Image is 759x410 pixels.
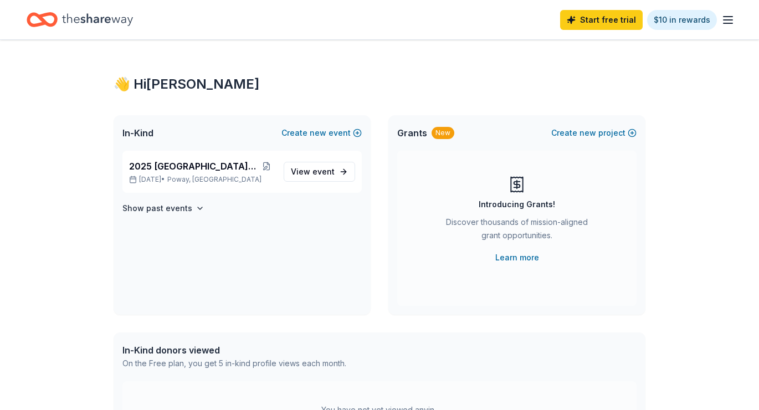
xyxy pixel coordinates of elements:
[495,251,539,264] a: Learn more
[312,167,335,176] span: event
[310,126,326,140] span: new
[167,175,261,184] span: Poway, [GEOGRAPHIC_DATA]
[114,75,645,93] div: 👋 Hi [PERSON_NAME]
[442,216,592,247] div: Discover thousands of mission-aligned grant opportunities.
[291,165,335,178] span: View
[647,10,717,30] a: $10 in rewards
[129,175,275,184] p: [DATE] •
[284,162,355,182] a: View event
[122,202,204,215] button: Show past events
[432,127,454,139] div: New
[122,202,192,215] h4: Show past events
[122,344,346,357] div: In-Kind donors viewed
[281,126,362,140] button: Createnewevent
[551,126,637,140] button: Createnewproject
[27,7,133,33] a: Home
[479,198,555,211] div: Introducing Grants!
[579,126,596,140] span: new
[129,160,258,173] span: 2025 [GEOGRAPHIC_DATA] Rattler Run
[397,126,427,140] span: Grants
[122,357,346,370] div: On the Free plan, you get 5 in-kind profile views each month.
[560,10,643,30] a: Start free trial
[122,126,153,140] span: In-Kind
